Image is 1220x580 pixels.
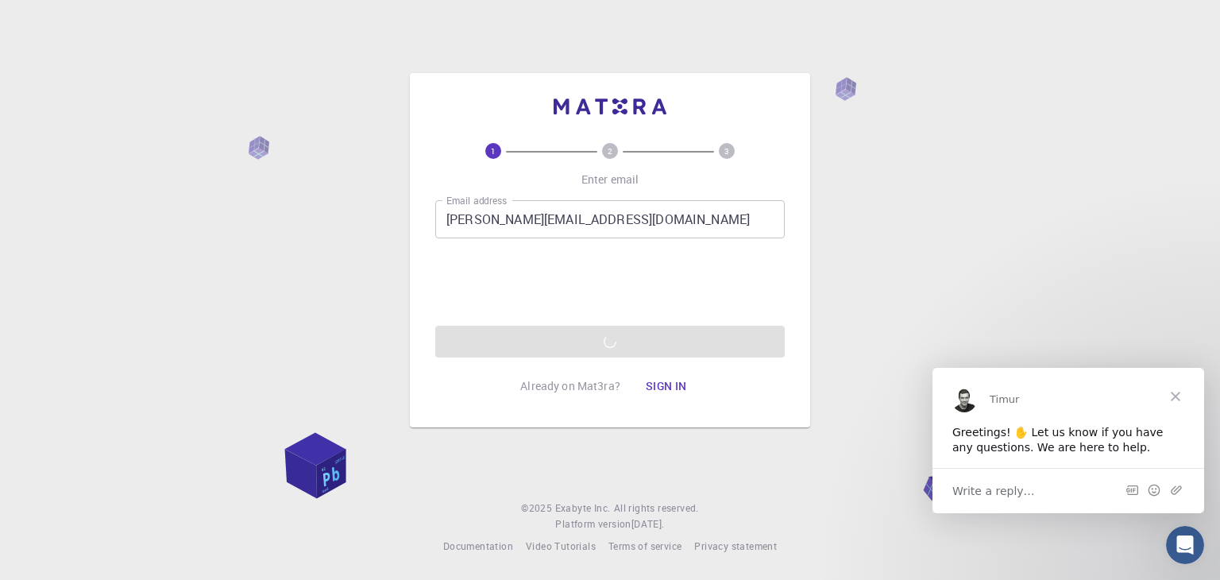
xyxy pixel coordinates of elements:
p: Enter email [581,172,639,188]
span: All rights reserved. [614,501,699,516]
a: [DATE]. [631,516,665,532]
span: Documentation [443,539,513,552]
a: Video Tutorials [526,539,596,555]
span: Privacy statement [694,539,777,552]
a: Documentation [443,539,513,555]
span: Video Tutorials [526,539,596,552]
span: Exabyte Inc. [555,501,611,514]
span: Platform version [555,516,631,532]
a: Terms of service [608,539,681,555]
text: 2 [608,145,612,157]
iframe: reCAPTCHA [489,251,731,313]
p: Already on Mat3ra? [520,378,620,394]
iframe: Intercom live chat [1166,526,1204,564]
a: Privacy statement [694,539,777,555]
label: Email address [446,194,507,207]
text: 1 [491,145,496,157]
text: 3 [724,145,729,157]
span: [DATE] . [631,517,665,530]
button: Sign in [633,370,700,402]
span: © 2025 [521,501,554,516]
a: Exabyte Inc. [555,501,611,516]
span: Terms of service [608,539,681,552]
iframe: Intercom live chat message [932,368,1204,513]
